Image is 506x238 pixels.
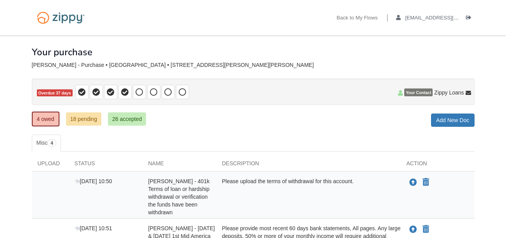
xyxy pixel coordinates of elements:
[32,8,90,28] img: Logo
[32,159,69,171] div: Upload
[37,89,73,97] span: Overdue 37 days
[396,15,494,23] a: edit profile
[69,159,143,171] div: Status
[108,112,146,126] a: 26 accepted
[409,224,418,234] button: Upload Andrea Reinhart - June & July 2025 1st Mid America CU statements - Transaction history fro...
[404,89,433,96] span: Your Contact
[466,15,475,23] a: Log out
[337,15,378,23] a: Back to My Flows
[32,135,61,152] a: Misc
[401,159,475,171] div: Action
[216,159,401,171] div: Description
[422,178,430,187] button: Declare Andrea Reinhart - 401k Terms of loan or hardship withdrawal or verification the funds hav...
[422,225,430,234] button: Declare Andrea Reinhart - June & July 2025 1st Mid America CU statements - Transaction history fr...
[405,15,494,21] span: andcook84@outlook.com
[216,177,401,216] div: Please upload the terms of withdrawal for this account.
[75,225,112,231] span: [DATE] 10:51
[47,139,56,147] span: 4
[32,47,92,57] h1: Your purchase
[32,62,475,68] div: [PERSON_NAME] - Purchase • [GEOGRAPHIC_DATA] • [STREET_ADDRESS][PERSON_NAME][PERSON_NAME]
[409,177,418,187] button: Upload Andrea Reinhart - 401k Terms of loan or hardship withdrawal or verification the funds have...
[434,89,464,96] span: Zippy Loans
[32,112,59,126] a: 4 owed
[143,159,216,171] div: Name
[431,114,475,127] a: Add New Doc
[66,112,101,126] a: 18 pending
[75,178,112,184] span: [DATE] 10:50
[148,178,210,215] span: [PERSON_NAME] - 401k Terms of loan or hardship withdrawal or verification the funds have been wit...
